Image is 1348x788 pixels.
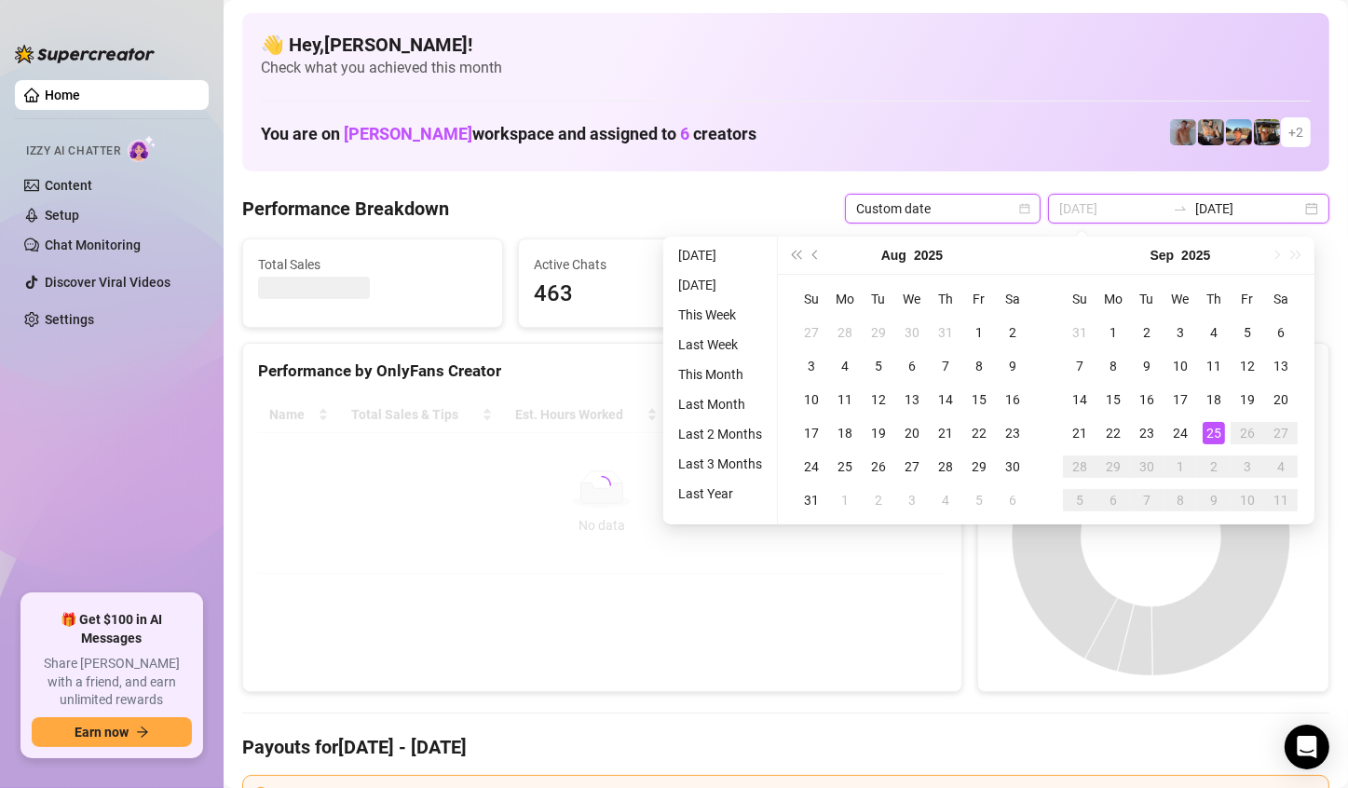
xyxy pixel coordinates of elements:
div: 6 [1270,321,1292,344]
td: 2025-08-08 [962,349,996,383]
button: Previous month (PageUp) [806,237,826,274]
button: Last year (Control + left) [785,237,806,274]
div: 11 [1203,355,1225,377]
img: Zach [1226,119,1252,145]
div: 29 [968,455,990,478]
td: 2025-08-16 [996,383,1029,416]
h4: Performance Breakdown [242,196,449,222]
div: 9 [1136,355,1158,377]
th: Th [929,282,962,316]
div: 27 [901,455,923,478]
div: 28 [834,321,856,344]
div: 31 [800,489,823,511]
div: 6 [1102,489,1124,511]
td: 2025-09-05 [1231,316,1264,349]
div: 2 [1001,321,1024,344]
th: Mo [1096,282,1130,316]
th: We [1164,282,1197,316]
div: 27 [1270,422,1292,444]
td: 2025-10-01 [1164,450,1197,483]
div: 16 [1001,388,1024,411]
span: Izzy AI Chatter [26,143,120,160]
span: + 2 [1288,122,1303,143]
div: 23 [1001,422,1024,444]
td: 2025-09-23 [1130,416,1164,450]
td: 2025-09-16 [1130,383,1164,416]
img: logo-BBDzfeDw.svg [15,45,155,63]
div: 11 [1270,489,1292,511]
th: Fr [962,282,996,316]
span: to [1173,201,1188,216]
div: 20 [1270,388,1292,411]
div: 1 [1102,321,1124,344]
div: 1 [968,321,990,344]
button: Choose a month [881,237,906,274]
td: 2025-10-08 [1164,483,1197,517]
td: 2025-10-11 [1264,483,1298,517]
div: 16 [1136,388,1158,411]
td: 2025-09-04 [929,483,962,517]
button: Earn nowarrow-right [32,717,192,747]
span: Custom date [856,195,1029,223]
li: Last 2 Months [671,423,769,445]
td: 2025-08-19 [862,416,895,450]
div: 23 [1136,422,1158,444]
span: Check what you achieved this month [261,58,1311,78]
div: 10 [1169,355,1191,377]
td: 2025-08-22 [962,416,996,450]
div: 21 [934,422,957,444]
div: Open Intercom Messenger [1285,725,1329,769]
td: 2025-08-12 [862,383,895,416]
div: 2 [1136,321,1158,344]
div: 28 [934,455,957,478]
td: 2025-08-30 [996,450,1029,483]
span: 🎁 Get $100 in AI Messages [32,611,192,647]
li: [DATE] [671,274,769,296]
a: Setup [45,208,79,223]
div: 3 [800,355,823,377]
td: 2025-09-02 [862,483,895,517]
div: 1 [1169,455,1191,478]
td: 2025-09-14 [1063,383,1096,416]
button: Choose a year [1181,237,1210,274]
td: 2025-09-02 [1130,316,1164,349]
td: 2025-09-12 [1231,349,1264,383]
div: 10 [800,388,823,411]
li: Last Week [671,333,769,356]
span: swap-right [1173,201,1188,216]
img: Nathan [1254,119,1280,145]
div: 18 [834,422,856,444]
div: 30 [1001,455,1024,478]
li: Last Year [671,482,769,505]
th: Fr [1231,282,1264,316]
div: 21 [1069,422,1091,444]
td: 2025-08-06 [895,349,929,383]
div: 26 [867,455,890,478]
div: 12 [1236,355,1259,377]
td: 2025-08-31 [795,483,828,517]
td: 2025-08-28 [929,450,962,483]
td: 2025-09-04 [1197,316,1231,349]
a: Settings [45,312,94,327]
td: 2025-09-15 [1096,383,1130,416]
img: AI Chatter [128,135,157,162]
div: 5 [1236,321,1259,344]
div: 30 [1136,455,1158,478]
div: 1 [834,489,856,511]
a: Home [45,88,80,102]
th: Th [1197,282,1231,316]
div: 9 [1203,489,1225,511]
div: 4 [834,355,856,377]
td: 2025-10-07 [1130,483,1164,517]
div: 6 [1001,489,1024,511]
span: Active Chats [534,254,763,275]
td: 2025-08-18 [828,416,862,450]
div: 13 [901,388,923,411]
span: Share [PERSON_NAME] with a friend, and earn unlimited rewards [32,655,192,710]
td: 2025-09-01 [828,483,862,517]
td: 2025-09-27 [1264,416,1298,450]
li: This Week [671,304,769,326]
div: 24 [800,455,823,478]
td: 2025-09-08 [1096,349,1130,383]
div: 17 [1169,388,1191,411]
